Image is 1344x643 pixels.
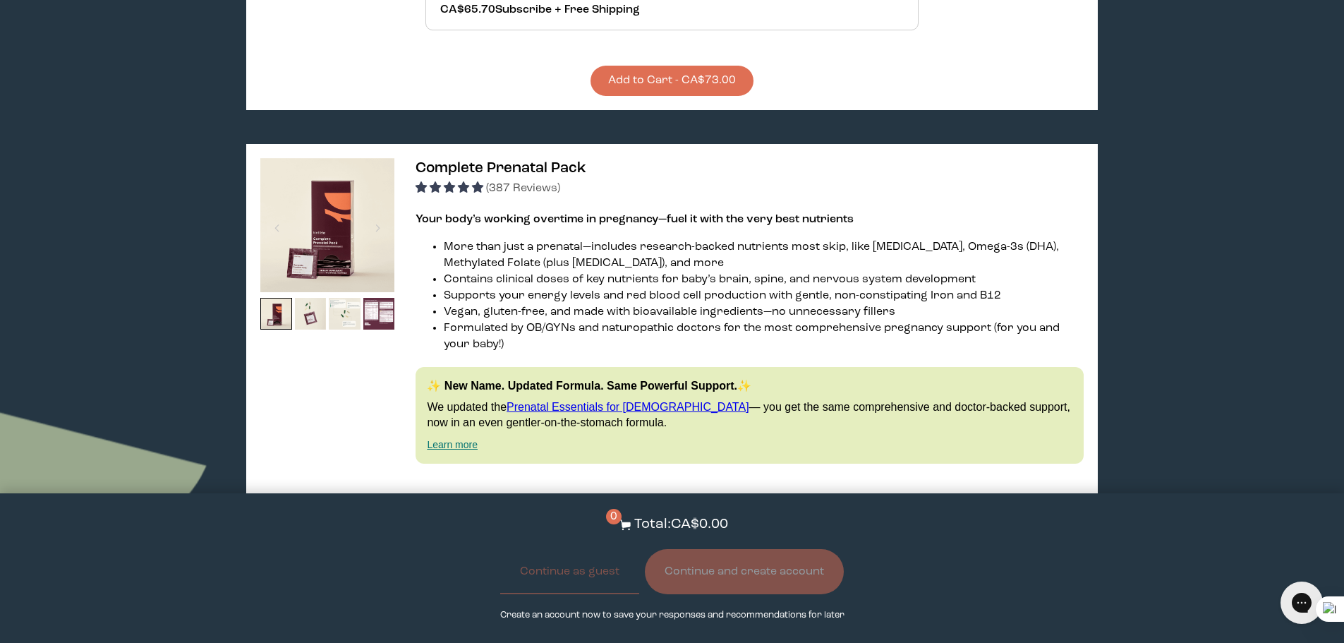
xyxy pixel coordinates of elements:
[427,380,751,392] strong: ✨ New Name. Updated Formula. Same Powerful Support.✨
[416,183,486,194] span: 4.91 stars
[416,214,854,225] strong: Your body’s working overtime in pregnancy—fuel it with the very best nutrients
[500,549,639,594] button: Continue as guest
[260,298,292,330] img: thumbnail image
[606,509,622,524] span: 0
[634,515,728,535] p: Total: CA$0.00
[427,439,478,450] a: Learn more
[444,304,1083,320] li: Vegan, gluten-free, and made with bioavailable ingredients—no unnecessary fillers
[507,401,749,413] a: Prenatal Essentials for [DEMOGRAPHIC_DATA]
[444,288,1083,304] li: Supports your energy levels and red blood cell production with gentle, non-constipating Iron and B12
[295,298,327,330] img: thumbnail image
[329,298,361,330] img: thumbnail image
[486,183,560,194] span: (387 Reviews)
[427,399,1072,431] p: We updated the — you get the same comprehensive and doctor-backed support, now in an even gentler...
[444,272,1083,288] li: Contains clinical doses of key nutrients for baby’s brain, spine, and nervous system development
[591,66,753,96] button: Add to Cart - CA$73.00
[1273,577,1330,629] iframe: Gorgias live chat messenger
[444,239,1083,272] li: More than just a prenatal—includes research-backed nutrients most skip, like [MEDICAL_DATA], Omeg...
[645,549,844,594] button: Continue and create account
[416,161,586,176] span: Complete Prenatal Pack
[500,608,844,622] p: Create an account now to save your responses and recommendations for later
[363,298,395,330] img: thumbnail image
[260,158,394,292] img: thumbnail image
[625,492,720,505] summary: Learn More About it <
[444,320,1083,353] li: Formulated by OB/GYNs and naturopathic doctors for the most comprehensive pregnancy support (for ...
